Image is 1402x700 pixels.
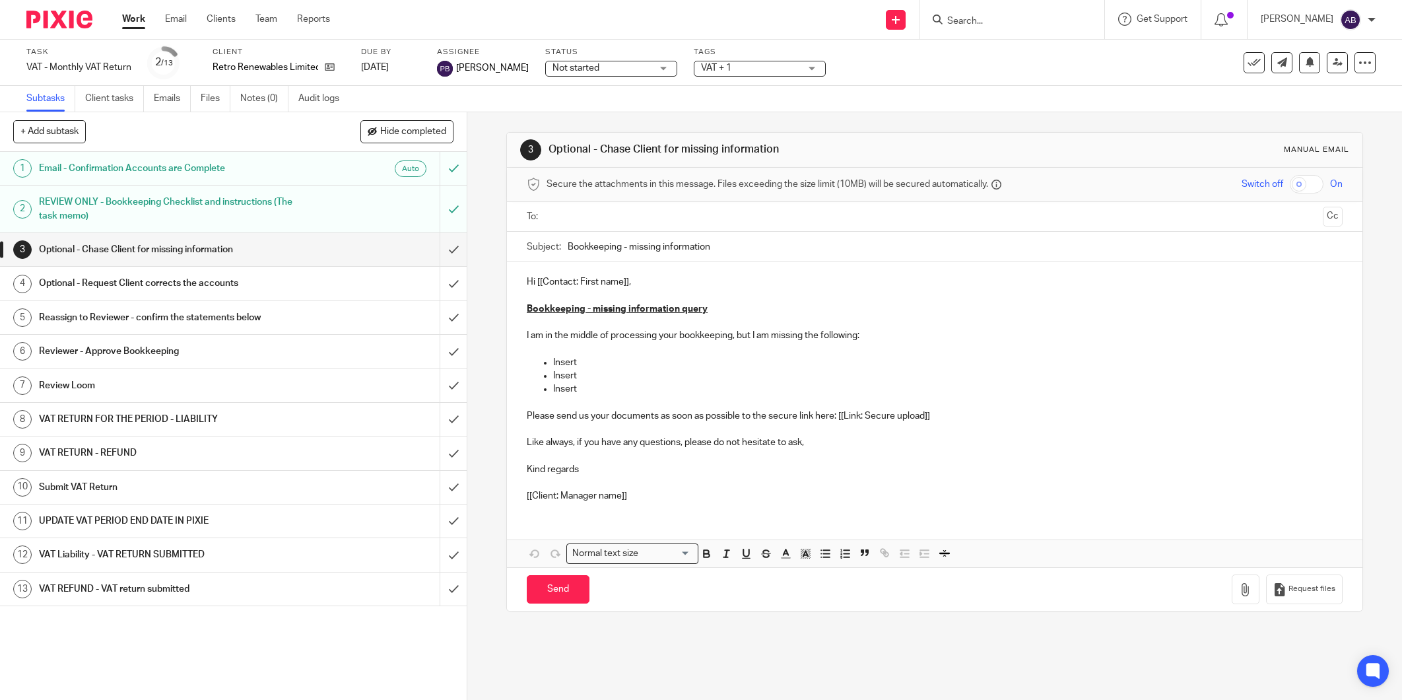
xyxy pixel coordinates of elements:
label: Status [545,47,677,57]
h1: REVIEW ONLY - Bookkeeping Checklist and instructions (The task memo) [39,192,298,226]
p: Please send us your documents as soon as possible to the secure link here: [[Link: Secure upload]] [527,409,1343,423]
label: Assignee [437,47,529,57]
label: Client [213,47,345,57]
button: Hide completed [360,120,453,143]
div: Search for option [566,543,698,564]
h1: Submit VAT Return [39,477,298,497]
h1: Review Loom [39,376,298,396]
p: Insert [553,356,1343,369]
button: Cc [1323,207,1343,227]
p: Hi [[Contact: First name]], [527,275,1343,289]
label: Tags [694,47,826,57]
div: 12 [13,545,32,564]
div: 2 [13,200,32,219]
img: svg%3E [1340,9,1361,30]
a: Subtasks [26,86,75,112]
input: Search for option [643,547,690,561]
a: Clients [207,13,236,26]
p: Insert [553,382,1343,396]
span: [DATE] [361,63,389,72]
label: To: [527,210,541,223]
div: Auto [395,160,426,177]
p: Like always, if you have any questions, please do not hesitate to ask, [527,436,1343,449]
h1: Optional - Request Client corrects the accounts [39,273,298,293]
button: + Add subtask [13,120,86,143]
div: Manual email [1284,145,1349,155]
h1: Reassign to Reviewer - confirm the statements below [39,308,298,328]
a: Notes (0) [240,86,288,112]
h1: VAT Liability - VAT RETURN SUBMITTED [39,545,298,565]
p: Retro Renewables Limited [213,61,318,74]
u: Bookkeeping - missing information query [527,304,708,314]
a: Files [201,86,230,112]
p: [[Client: Manager name]] [527,489,1343,503]
a: Audit logs [298,86,349,112]
label: Subject: [527,240,561,254]
div: 13 [13,580,32,598]
h1: VAT RETURN - REFUND [39,443,298,463]
h1: Email - Confirmation Accounts are Complete [39,158,298,178]
h1: Optional - Chase Client for missing information [39,240,298,260]
h1: VAT REFUND - VAT return submitted [39,579,298,599]
span: Normal text size [570,547,642,561]
span: Not started [552,63,599,73]
h1: UPDATE VAT PERIOD END DATE IN PIXIE [39,511,298,531]
div: 9 [13,444,32,462]
a: Work [122,13,145,26]
label: Task [26,47,131,57]
img: svg%3E [437,61,453,77]
div: 4 [13,275,32,293]
span: Get Support [1137,15,1187,24]
span: Secure the attachments in this message. Files exceeding the size limit (10MB) will be secured aut... [547,178,988,191]
div: VAT - Monthly VAT Return [26,61,131,74]
div: 5 [13,308,32,327]
label: Due by [361,47,420,57]
h1: Reviewer - Approve Bookkeeping [39,341,298,361]
h1: VAT RETURN FOR THE PERIOD - LIABILITY [39,409,298,429]
span: Switch off [1242,178,1283,191]
a: Client tasks [85,86,144,112]
p: I am in the middle of processing your bookkeeping, but I am missing the following: [527,329,1343,342]
div: 8 [13,410,32,429]
img: Pixie [26,11,92,28]
small: /13 [161,59,173,67]
h1: Optional - Chase Client for missing information [549,143,963,157]
p: [PERSON_NAME] [1261,13,1333,26]
input: Send [527,575,589,604]
div: 3 [520,139,541,160]
input: Search [946,16,1065,28]
a: Emails [154,86,191,112]
div: 7 [13,376,32,395]
a: Reports [297,13,330,26]
a: Email [165,13,187,26]
div: 3 [13,240,32,259]
div: 10 [13,478,32,497]
div: 2 [155,55,173,70]
span: On [1330,178,1343,191]
span: VAT + 1 [701,63,731,73]
div: 6 [13,342,32,361]
a: Team [255,13,277,26]
span: [PERSON_NAME] [456,61,529,75]
span: Hide completed [380,127,446,137]
p: Insert [553,369,1343,382]
div: 1 [13,159,32,178]
p: Kind regards [527,463,1343,476]
button: Request files [1266,575,1343,604]
span: Request files [1288,584,1335,594]
div: 11 [13,512,32,530]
